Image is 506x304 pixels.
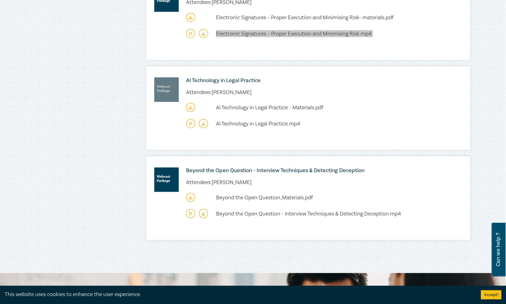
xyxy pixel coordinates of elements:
a: Beyond the Open Question - Interview Techniques & Detecting Deception.mp4 [216,211,401,216]
a: AI Technology in Legal Practice - Materials.pdf [216,105,323,110]
a: AI Technology in Legal Practice.mp4 [216,121,300,126]
span: Beyond the Open Question_Materials.pdf [216,194,313,201]
a: Electronic Signatures – Proper Execution and Minimising Risk- materials.pdf [216,15,394,20]
img: online-intensive-(to-download) [154,168,179,192]
div: This website uses cookies to enhance the user experience. [5,291,472,299]
span: Can we help ? [495,226,501,273]
button: Accept cookies [481,290,501,299]
a: Beyond the Open Question - Interview Techniques & Detecting Deception [186,168,434,174]
span: Electronic Signatures – Proper Execution and Minimising Risk.mp4 [216,30,372,37]
li: Attendees: [PERSON_NAME] [186,90,251,95]
span: AI Technology in Legal Practice.mp4 [216,120,300,127]
img: online-intensive-(to-download) [154,78,179,102]
span: Electronic Signatures – Proper Execution and Minimising Risk- materials.pdf [216,14,394,21]
span: Beyond the Open Question - Interview Techniques & Detecting Deception.mp4 [216,210,401,217]
span: AI Technology in Legal Practice - Materials.pdf [216,104,323,111]
a: Electronic Signatures – Proper Execution and Minimising Risk.mp4 [216,31,372,36]
li: Attendees: [PERSON_NAME] [186,180,251,185]
a: Beyond the Open Question_Materials.pdf [216,195,313,200]
a: AI Technology in Legal Practice [186,78,434,84]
